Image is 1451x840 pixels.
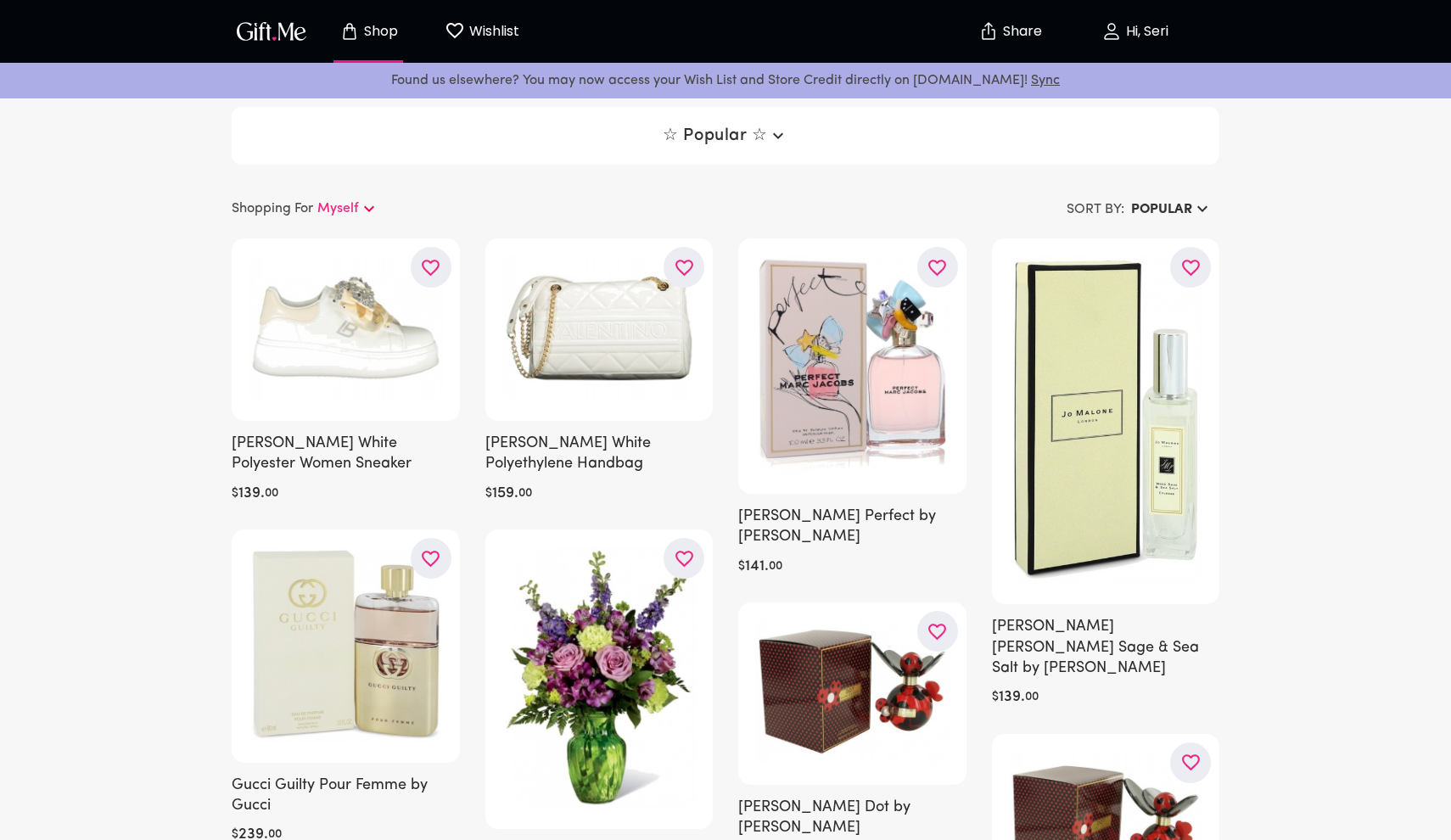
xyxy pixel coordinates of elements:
img: GiftMe Logo [233,19,310,43]
p: Shopping For [232,199,313,219]
h6: [PERSON_NAME] [PERSON_NAME] Sage & Sea Salt by [PERSON_NAME] [992,617,1220,679]
h6: [PERSON_NAME] Perfect by [PERSON_NAME] [738,507,966,548]
img: Gucci Guilty Pour Femme by Gucci [249,546,443,742]
button: Hi, Seri [1050,4,1219,59]
h6: 139 . [999,687,1025,708]
button: Share [980,2,1039,61]
h6: SORT BY: [1067,199,1124,220]
img: Marc Jacobs Perfect by Marc Jacobs [755,255,950,473]
button: Popular [1124,194,1219,225]
h6: $ [738,557,745,577]
span: ☆ Popular ☆ [663,126,787,146]
img: Jo Malone Wood Sage & Sea Salt by Jo Malone [1009,255,1203,584]
p: Hi, Seri [1122,25,1168,39]
h6: $ [485,484,492,504]
h6: 00 [518,484,532,504]
p: Myself [317,199,359,219]
h6: 00 [769,557,782,577]
h6: $ [232,484,238,504]
img: Marc Jacobs Dot by Marc Jacobs [755,619,950,764]
h6: 00 [1025,687,1039,708]
img: Mario Valentino White Polyethylene Handbag [502,255,697,400]
h6: [PERSON_NAME] Dot by [PERSON_NAME] [738,798,966,839]
h6: 139 . [238,484,265,504]
h6: 141 . [745,557,769,577]
button: Wishlist page [435,4,529,59]
button: Store page [322,4,415,59]
img: secure [978,21,999,42]
h6: 159 . [492,484,518,504]
p: Shop [360,25,398,39]
button: GiftMe Logo [232,21,311,42]
h6: [PERSON_NAME] White Polyester Women Sneaker [232,434,460,475]
img: Laura Biagiotti White Polyester Women Sneaker [249,255,443,400]
h6: $ [992,687,999,708]
h6: Gucci Guilty Pour Femme by Gucci [232,776,460,817]
a: Sync [1031,74,1060,87]
p: Wishlist [465,20,519,42]
p: Found us elsewhere? You may now access your Wish List and Store Credit directly on [DOMAIN_NAME]! [14,70,1437,92]
p: Share [999,25,1042,39]
h6: Popular [1131,199,1192,220]
h6: 00 [265,484,278,504]
h6: [PERSON_NAME] White Polyethylene Handbag [485,434,714,475]
img: The Beautiful Expressions Bouquet [502,546,697,809]
button: ☆ Popular ☆ [656,120,794,151]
